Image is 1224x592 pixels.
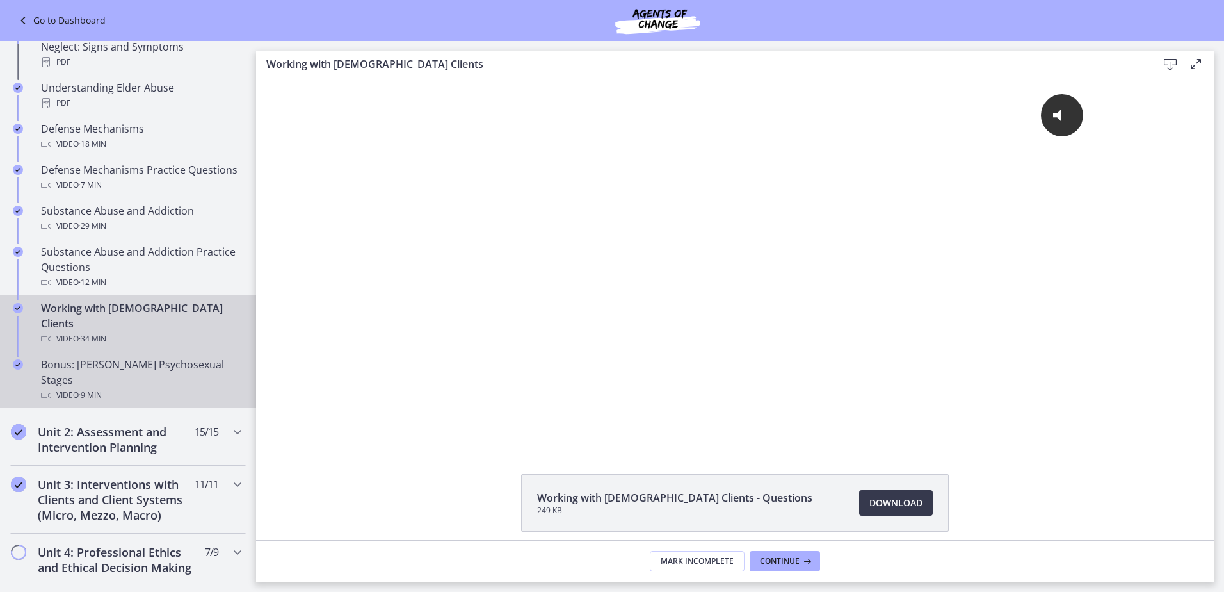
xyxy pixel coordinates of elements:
div: Video [41,275,241,290]
span: · 7 min [79,177,102,193]
span: Working with [DEMOGRAPHIC_DATA] Clients - Questions [537,490,812,506]
button: Continue [750,551,820,571]
div: Video [41,388,241,403]
i: Completed [11,424,26,440]
i: Completed [11,477,26,492]
div: Substance Abuse and Addiction [41,203,241,234]
i: Completed [13,124,23,134]
iframe: Video Lesson [256,78,1214,445]
div: Understanding Elder Abuse [41,80,241,111]
h3: Working with [DEMOGRAPHIC_DATA] Clients [266,56,1137,72]
div: Working with [DEMOGRAPHIC_DATA] Clients [41,300,241,347]
span: 7 / 9 [205,545,218,560]
div: Video [41,136,241,152]
h2: Unit 3: Interventions with Clients and Client Systems (Micro, Mezzo, Macro) [38,477,194,523]
span: · 12 min [79,275,106,290]
span: 15 / 15 [195,424,218,440]
i: Completed [13,206,23,216]
h2: Unit 2: Assessment and Intervention Planning [38,424,194,455]
span: · 29 min [79,218,106,234]
div: Substance Abuse and Addiction Practice Questions [41,244,241,290]
span: Continue [760,556,800,566]
div: Video [41,177,241,193]
div: PDF [41,95,241,111]
img: Agents of Change Social Work Test Prep [581,5,734,36]
span: · 34 min [79,331,106,347]
span: 11 / 11 [195,477,218,492]
i: Completed [13,83,23,93]
div: Video [41,218,241,234]
div: Bonus: [PERSON_NAME] Psychosexual Stages [41,357,241,403]
h2: Unit 4: Professional Ethics and Ethical Decision Making [38,545,194,575]
a: Go to Dashboard [15,13,106,28]
a: Download [859,490,933,516]
div: Defense Mechanisms Practice Questions [41,162,241,193]
span: · 9 min [79,388,102,403]
div: PDF [41,54,241,70]
span: 249 KB [537,506,812,516]
i: Completed [13,359,23,370]
span: Mark Incomplete [661,556,734,566]
i: Completed [13,247,23,257]
button: Mark Incomplete [650,551,745,571]
span: Download [869,495,922,511]
span: · 18 min [79,136,106,152]
div: Recognizing [MEDICAL_DATA] and Neglect: Signs and Symptoms [41,24,241,70]
div: Video [41,331,241,347]
div: Defense Mechanisms [41,121,241,152]
i: Completed [13,303,23,313]
i: Completed [13,165,23,175]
